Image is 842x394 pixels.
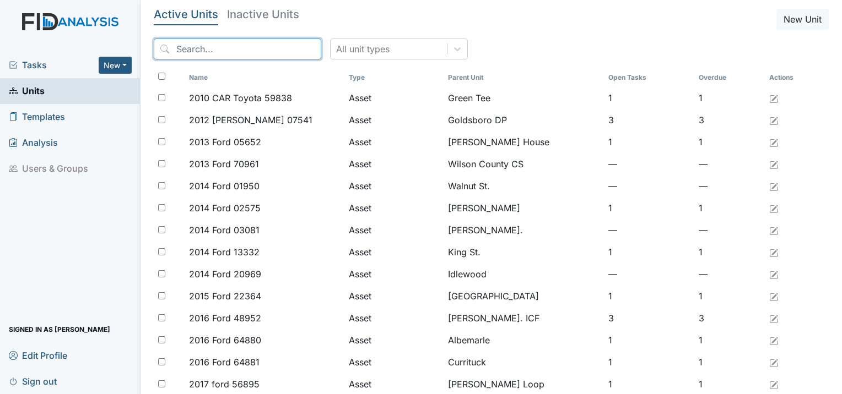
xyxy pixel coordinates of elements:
td: Asset [344,263,444,285]
td: 1 [604,285,695,307]
td: — [694,175,765,197]
div: All unit types [336,42,390,56]
a: Edit [769,245,778,259]
span: 2014 Ford 02575 [189,201,261,215]
span: 2014 Ford 01950 [189,179,260,193]
td: 1 [694,197,765,219]
td: 1 [604,351,695,373]
input: Toggle All Rows Selected [158,73,165,80]
span: 2016 Ford 64881 [189,355,260,369]
td: [GEOGRAPHIC_DATA] [444,285,603,307]
td: — [694,153,765,175]
td: Asset [344,197,444,219]
td: 1 [604,241,695,263]
td: Asset [344,109,444,131]
span: Signed in as [PERSON_NAME] [9,321,110,338]
span: 2013 Ford 70961 [189,157,259,171]
td: Asset [344,285,444,307]
td: — [604,219,695,241]
td: — [604,153,695,175]
span: 2014 Ford 03081 [189,223,260,237]
td: Asset [344,219,444,241]
span: 2016 Ford 64880 [189,333,261,347]
a: Edit [769,267,778,281]
td: 1 [694,351,765,373]
td: King St. [444,241,603,263]
a: Edit [769,91,778,105]
th: Toggle SortBy [444,68,603,87]
a: Edit [769,355,778,369]
td: Asset [344,241,444,263]
a: Edit [769,289,778,303]
td: Asset [344,153,444,175]
td: Asset [344,175,444,197]
a: Edit [769,223,778,237]
button: New [99,57,132,74]
td: Asset [344,131,444,153]
td: 1 [604,87,695,109]
td: Asset [344,329,444,351]
th: Toggle SortBy [694,68,765,87]
span: 2015 Ford 22364 [189,289,261,303]
th: Actions [765,68,820,87]
td: Asset [344,87,444,109]
td: — [604,263,695,285]
a: Edit [769,135,778,149]
td: Goldsboro DP [444,109,603,131]
span: 2014 Ford 20969 [189,267,261,281]
a: Edit [769,201,778,215]
td: 1 [604,197,695,219]
a: Tasks [9,58,99,72]
h5: Inactive Units [227,9,299,20]
td: [PERSON_NAME] [444,197,603,219]
a: Edit [769,157,778,171]
td: Green Tee [444,87,603,109]
a: Edit [769,179,778,193]
td: 1 [604,131,695,153]
td: 1 [694,131,765,153]
a: Edit [769,311,778,325]
span: 2017 ford 56895 [189,377,260,391]
a: Edit [769,377,778,391]
td: 1 [694,285,765,307]
td: [PERSON_NAME]. ICF [444,307,603,329]
td: — [694,263,765,285]
td: 3 [694,109,765,131]
a: Edit [769,113,778,127]
td: 3 [694,307,765,329]
td: Asset [344,351,444,373]
span: 2010 CAR Toyota 59838 [189,91,292,105]
span: Edit Profile [9,347,67,364]
h5: Active Units [154,9,218,20]
a: Edit [769,333,778,347]
span: 2012 [PERSON_NAME] 07541 [189,113,312,127]
th: Toggle SortBy [604,68,695,87]
td: — [604,175,695,197]
td: 1 [604,329,695,351]
span: 2014 Ford 13332 [189,245,260,259]
span: Templates [9,108,65,125]
td: 1 [694,87,765,109]
th: Toggle SortBy [185,68,344,87]
input: Search... [154,39,321,59]
span: Analysis [9,134,58,151]
td: 1 [694,329,765,351]
td: 3 [604,307,695,329]
td: Wilson County CS [444,153,603,175]
td: Albemarle [444,329,603,351]
span: 2013 Ford 05652 [189,135,261,149]
td: [PERSON_NAME]. [444,219,603,241]
th: Toggle SortBy [344,68,444,87]
span: Sign out [9,373,57,390]
td: 3 [604,109,695,131]
td: Walnut St. [444,175,603,197]
td: 1 [694,241,765,263]
td: Currituck [444,351,603,373]
td: [PERSON_NAME] House [444,131,603,153]
button: New Unit [776,9,829,30]
td: Asset [344,307,444,329]
td: Idlewood [444,263,603,285]
td: — [694,219,765,241]
span: 2016 Ford 48952 [189,311,261,325]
